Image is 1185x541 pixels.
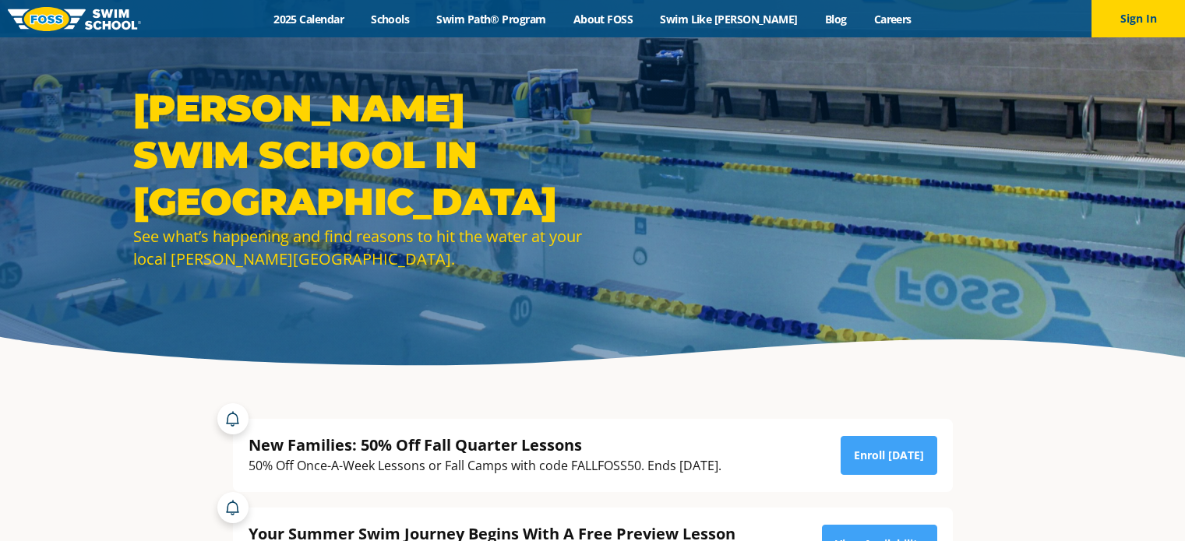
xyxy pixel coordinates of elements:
[8,7,141,31] img: FOSS Swim School Logo
[249,434,721,455] div: New Families: 50% Off Fall Quarter Lessons
[423,12,559,26] a: Swim Path® Program
[559,12,647,26] a: About FOSS
[249,455,721,476] div: 50% Off Once-A-Week Lessons or Fall Camps with code FALLFOSS50. Ends [DATE].
[811,12,860,26] a: Blog
[860,12,925,26] a: Careers
[647,12,812,26] a: Swim Like [PERSON_NAME]
[358,12,423,26] a: Schools
[260,12,358,26] a: 2025 Calendar
[133,85,585,225] h1: [PERSON_NAME] Swim School in [GEOGRAPHIC_DATA]
[841,436,937,475] a: Enroll [DATE]
[133,225,585,270] div: See what’s happening and find reasons to hit the water at your local [PERSON_NAME][GEOGRAPHIC_DATA].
